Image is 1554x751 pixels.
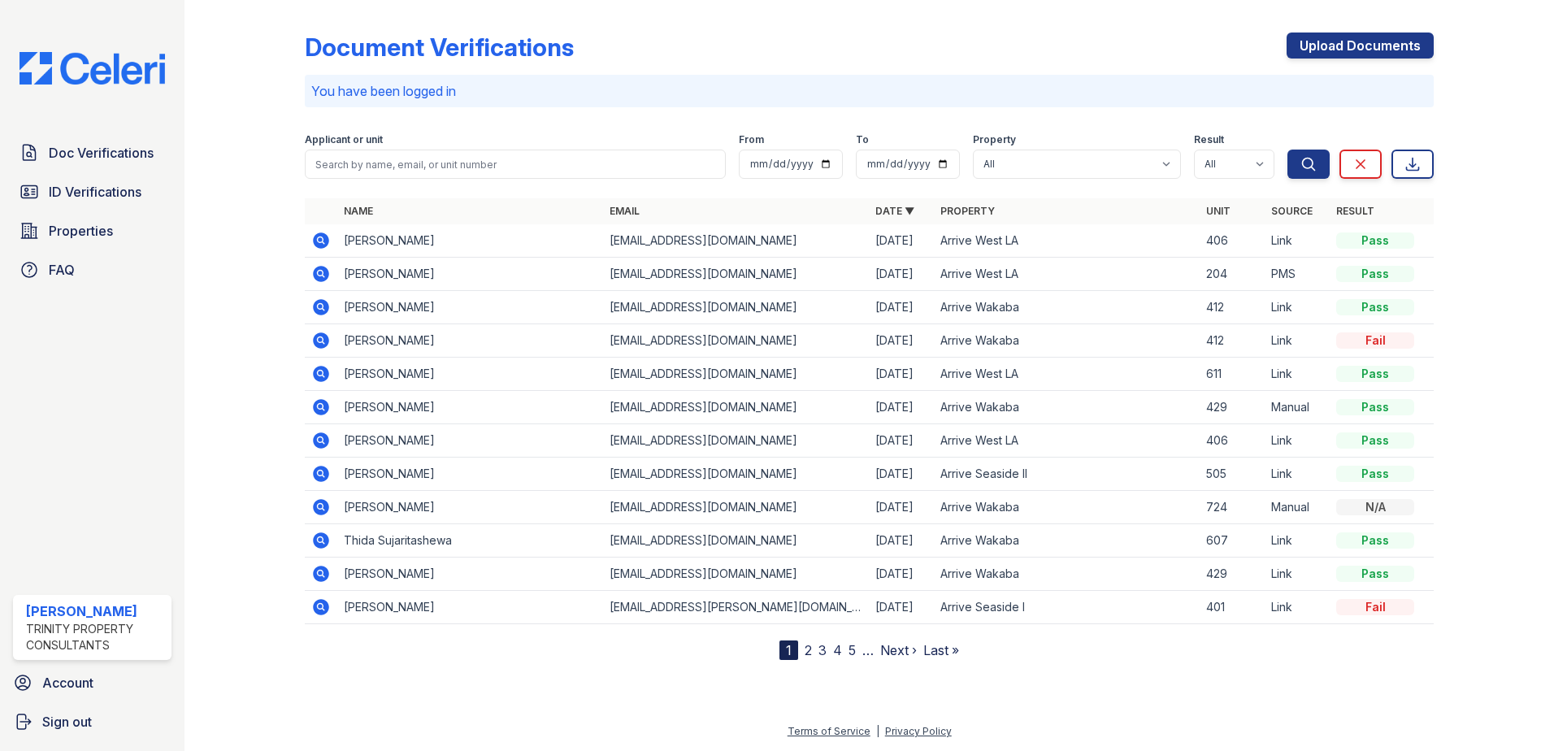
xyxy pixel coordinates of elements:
td: 406 [1200,424,1265,458]
td: 412 [1200,291,1265,324]
td: Link [1265,591,1330,624]
td: Arrive West LA [934,358,1200,391]
td: 401 [1200,591,1265,624]
a: Result [1336,205,1374,217]
div: Pass [1336,299,1414,315]
td: 406 [1200,224,1265,258]
td: [DATE] [869,558,934,591]
div: Fail [1336,599,1414,615]
span: FAQ [49,260,75,280]
td: [PERSON_NAME] [337,391,603,424]
td: 204 [1200,258,1265,291]
td: Arrive Wakaba [934,324,1200,358]
span: Account [42,673,93,692]
td: Thida Sujaritashewa [337,524,603,558]
p: You have been logged in [311,81,1427,101]
td: Arrive Wakaba [934,558,1200,591]
a: Next › [880,642,917,658]
td: [DATE] [869,524,934,558]
a: Account [7,666,178,699]
a: 5 [849,642,856,658]
td: [EMAIL_ADDRESS][DOMAIN_NAME] [603,358,869,391]
td: Arrive Wakaba [934,291,1200,324]
span: … [862,640,874,660]
div: Document Verifications [305,33,574,62]
td: [EMAIL_ADDRESS][DOMAIN_NAME] [603,558,869,591]
td: Arrive Seaside II [934,458,1200,491]
td: [EMAIL_ADDRESS][DOMAIN_NAME] [603,524,869,558]
div: Trinity Property Consultants [26,621,165,653]
div: Pass [1336,266,1414,282]
a: Properties [13,215,171,247]
img: CE_Logo_Blue-a8612792a0a2168367f1c8372b55b34899dd931a85d93a1a3d3e32e68fde9ad4.png [7,52,178,85]
a: ID Verifications [13,176,171,208]
div: Pass [1336,566,1414,582]
a: Property [940,205,995,217]
td: Arrive West LA [934,424,1200,458]
label: From [739,133,764,146]
td: [DATE] [869,291,934,324]
td: [EMAIL_ADDRESS][DOMAIN_NAME] [603,324,869,358]
td: Arrive West LA [934,224,1200,258]
span: Doc Verifications [49,143,154,163]
td: Link [1265,224,1330,258]
td: PMS [1265,258,1330,291]
div: | [876,725,879,737]
a: 3 [818,642,827,658]
a: Source [1271,205,1313,217]
td: [PERSON_NAME] [337,424,603,458]
td: Link [1265,558,1330,591]
div: Pass [1336,532,1414,549]
td: [EMAIL_ADDRESS][DOMAIN_NAME] [603,458,869,491]
a: Privacy Policy [885,725,952,737]
td: 429 [1200,558,1265,591]
label: To [856,133,869,146]
td: [EMAIL_ADDRESS][PERSON_NAME][DOMAIN_NAME] [603,591,869,624]
td: [DATE] [869,391,934,424]
td: 724 [1200,491,1265,524]
div: Pass [1336,432,1414,449]
a: Email [610,205,640,217]
td: [EMAIL_ADDRESS][DOMAIN_NAME] [603,258,869,291]
td: 611 [1200,358,1265,391]
a: FAQ [13,254,171,286]
td: [PERSON_NAME] [337,458,603,491]
td: Manual [1265,491,1330,524]
input: Search by name, email, or unit number [305,150,726,179]
td: Link [1265,424,1330,458]
td: [DATE] [869,358,934,391]
label: Property [973,133,1016,146]
a: Doc Verifications [13,137,171,169]
td: [EMAIL_ADDRESS][DOMAIN_NAME] [603,291,869,324]
a: Unit [1206,205,1231,217]
td: [DATE] [869,224,934,258]
td: [PERSON_NAME] [337,591,603,624]
td: [PERSON_NAME] [337,491,603,524]
td: [PERSON_NAME] [337,324,603,358]
div: Pass [1336,399,1414,415]
td: [EMAIL_ADDRESS][DOMAIN_NAME] [603,424,869,458]
td: [DATE] [869,424,934,458]
td: [PERSON_NAME] [337,558,603,591]
td: [PERSON_NAME] [337,258,603,291]
td: [EMAIL_ADDRESS][DOMAIN_NAME] [603,491,869,524]
span: Sign out [42,712,92,731]
td: Link [1265,358,1330,391]
a: Upload Documents [1287,33,1434,59]
button: Sign out [7,705,178,738]
div: 1 [779,640,798,660]
td: [DATE] [869,491,934,524]
div: Fail [1336,332,1414,349]
div: N/A [1336,499,1414,515]
div: Pass [1336,232,1414,249]
td: Arrive Wakaba [934,391,1200,424]
td: [DATE] [869,258,934,291]
td: 429 [1200,391,1265,424]
td: [PERSON_NAME] [337,291,603,324]
td: [EMAIL_ADDRESS][DOMAIN_NAME] [603,391,869,424]
td: 607 [1200,524,1265,558]
td: Arrive West LA [934,258,1200,291]
td: Link [1265,324,1330,358]
td: [DATE] [869,458,934,491]
td: Link [1265,291,1330,324]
